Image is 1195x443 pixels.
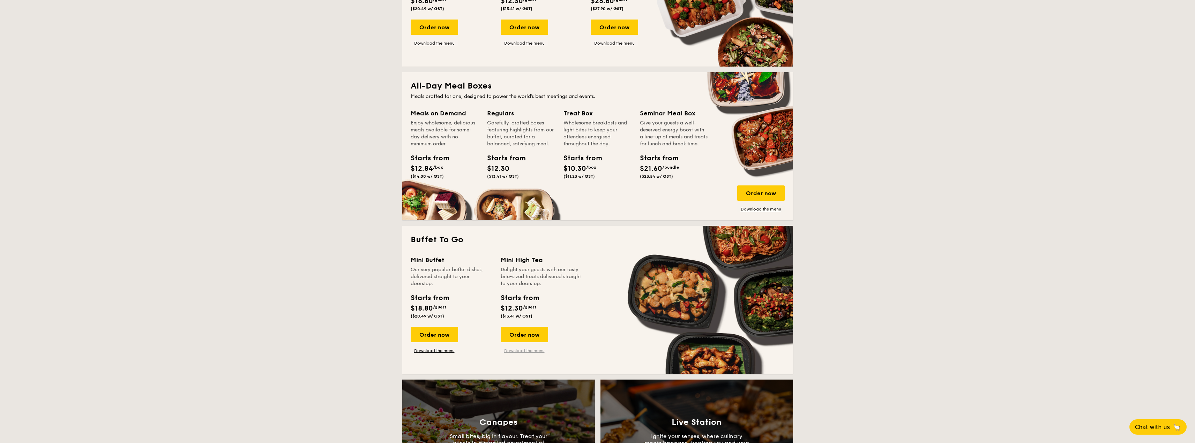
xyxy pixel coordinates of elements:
span: ($20.49 w/ GST) [411,6,444,11]
span: $10.30 [563,165,586,173]
div: Starts from [501,293,539,303]
a: Download the menu [591,40,638,46]
span: /guest [433,305,446,310]
a: Download the menu [501,40,548,46]
span: ($20.49 w/ GST) [411,314,444,319]
div: Starts from [640,153,671,163]
span: ($14.00 w/ GST) [411,174,444,179]
h3: Live Station [672,418,722,427]
div: Meals on Demand [411,108,479,118]
span: $18.80 [411,304,433,313]
span: /guest [523,305,536,310]
div: Starts from [411,293,449,303]
div: Order now [501,20,548,35]
div: Starts from [411,153,442,163]
div: Mini Buffet [411,255,492,265]
span: /bundle [662,165,679,170]
span: ($11.23 w/ GST) [563,174,595,179]
div: Starts from [563,153,595,163]
div: Order now [411,327,458,342]
div: Order now [737,185,785,201]
div: Regulars [487,108,555,118]
div: Wholesome breakfasts and light bites to keep your attendees energised throughout the day. [563,120,632,147]
span: ($27.90 w/ GST) [591,6,623,11]
span: /box [586,165,596,170]
span: ($13.41 w/ GST) [501,6,532,11]
span: $21.60 [640,165,662,173]
div: Starts from [487,153,518,163]
span: /box [433,165,443,170]
div: Treat Box [563,108,632,118]
div: Carefully-crafted boxes featuring highlights from our buffet, curated for a balanced, satisfying ... [487,120,555,147]
a: Download the menu [501,348,548,353]
span: $12.30 [487,165,509,173]
span: ($13.41 w/ GST) [501,314,532,319]
h2: All-Day Meal Boxes [411,81,785,92]
span: ($23.54 w/ GST) [640,174,673,179]
span: $12.84 [411,165,433,173]
span: Chat with us [1135,424,1170,430]
div: Enjoy wholesome, delicious meals available for same-day delivery with no minimum order. [411,120,479,147]
span: 🦙 [1173,423,1181,431]
a: Download the menu [737,206,785,212]
div: Meals crafted for one, designed to power the world's best meetings and events. [411,93,785,100]
span: ($13.41 w/ GST) [487,174,519,179]
div: Seminar Meal Box [640,108,708,118]
div: Mini High Tea [501,255,582,265]
div: Delight your guests with our tasty bite-sized treats delivered straight to your doorstep. [501,266,582,287]
div: Order now [591,20,638,35]
span: $12.30 [501,304,523,313]
div: Order now [501,327,548,342]
h2: Buffet To Go [411,234,785,245]
button: Chat with us🦙 [1129,419,1187,435]
h3: Canapes [479,418,517,427]
div: Our very popular buffet dishes, delivered straight to your doorstep. [411,266,492,287]
a: Download the menu [411,40,458,46]
div: Give your guests a well-deserved energy boost with a line-up of meals and treats for lunch and br... [640,120,708,147]
div: Order now [411,20,458,35]
a: Download the menu [411,348,458,353]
